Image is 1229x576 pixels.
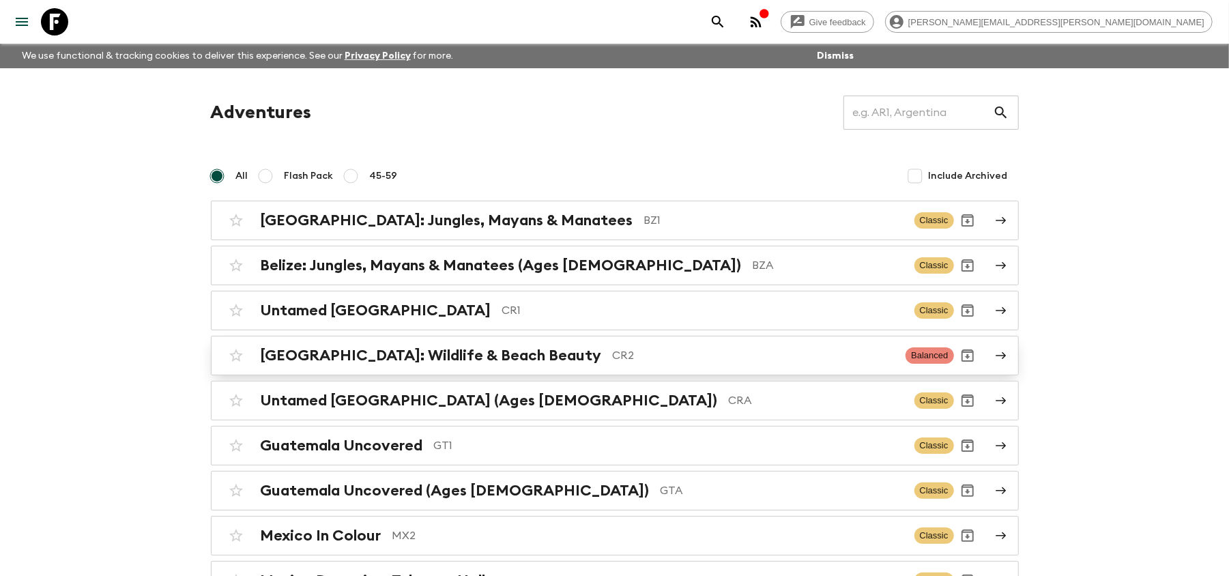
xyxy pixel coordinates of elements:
[802,17,873,27] span: Give feedback
[261,302,491,319] h2: Untamed [GEOGRAPHIC_DATA]
[929,169,1008,183] span: Include Archived
[261,482,650,500] h2: Guatemala Uncovered (Ages [DEMOGRAPHIC_DATA])
[914,212,954,229] span: Classic
[8,8,35,35] button: menu
[914,437,954,454] span: Classic
[211,471,1019,510] a: Guatemala Uncovered (Ages [DEMOGRAPHIC_DATA])GTAClassicArchive
[261,257,742,274] h2: Belize: Jungles, Mayans & Manatees (Ages [DEMOGRAPHIC_DATA])
[502,302,903,319] p: CR1
[885,11,1213,33] div: [PERSON_NAME][EMAIL_ADDRESS][PERSON_NAME][DOMAIN_NAME]
[211,516,1019,556] a: Mexico In ColourMX2ClassicArchive
[261,437,423,455] h2: Guatemala Uncovered
[211,201,1019,240] a: [GEOGRAPHIC_DATA]: Jungles, Mayans & ManateesBZ1ClassicArchive
[954,522,981,549] button: Archive
[211,246,1019,285] a: Belize: Jungles, Mayans & Manatees (Ages [DEMOGRAPHIC_DATA])BZAClassicArchive
[16,44,459,68] p: We use functional & tracking cookies to deliver this experience. See our for more.
[261,527,381,545] h2: Mexico In Colour
[613,347,895,364] p: CR2
[914,302,954,319] span: Classic
[901,17,1212,27] span: [PERSON_NAME][EMAIL_ADDRESS][PERSON_NAME][DOMAIN_NAME]
[954,432,981,459] button: Archive
[729,392,903,409] p: CRA
[285,169,334,183] span: Flash Pack
[261,212,633,229] h2: [GEOGRAPHIC_DATA]: Jungles, Mayans & Manatees
[914,528,954,544] span: Classic
[644,212,903,229] p: BZ1
[954,252,981,279] button: Archive
[954,342,981,369] button: Archive
[704,8,732,35] button: search adventures
[954,207,981,234] button: Archive
[211,426,1019,465] a: Guatemala UncoveredGT1ClassicArchive
[843,93,993,132] input: e.g. AR1, Argentina
[211,336,1019,375] a: [GEOGRAPHIC_DATA]: Wildlife & Beach BeautyCR2BalancedArchive
[954,387,981,414] button: Archive
[261,392,718,409] h2: Untamed [GEOGRAPHIC_DATA] (Ages [DEMOGRAPHIC_DATA])
[954,477,981,504] button: Archive
[753,257,903,274] p: BZA
[813,46,857,66] button: Dismiss
[211,99,312,126] h1: Adventures
[211,291,1019,330] a: Untamed [GEOGRAPHIC_DATA]CR1ClassicArchive
[211,381,1019,420] a: Untamed [GEOGRAPHIC_DATA] (Ages [DEMOGRAPHIC_DATA])CRAClassicArchive
[914,392,954,409] span: Classic
[781,11,874,33] a: Give feedback
[954,297,981,324] button: Archive
[370,169,398,183] span: 45-59
[261,347,602,364] h2: [GEOGRAPHIC_DATA]: Wildlife & Beach Beauty
[914,257,954,274] span: Classic
[236,169,248,183] span: All
[392,528,903,544] p: MX2
[345,51,411,61] a: Privacy Policy
[661,483,903,499] p: GTA
[914,483,954,499] span: Classic
[906,347,953,364] span: Balanced
[434,437,903,454] p: GT1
